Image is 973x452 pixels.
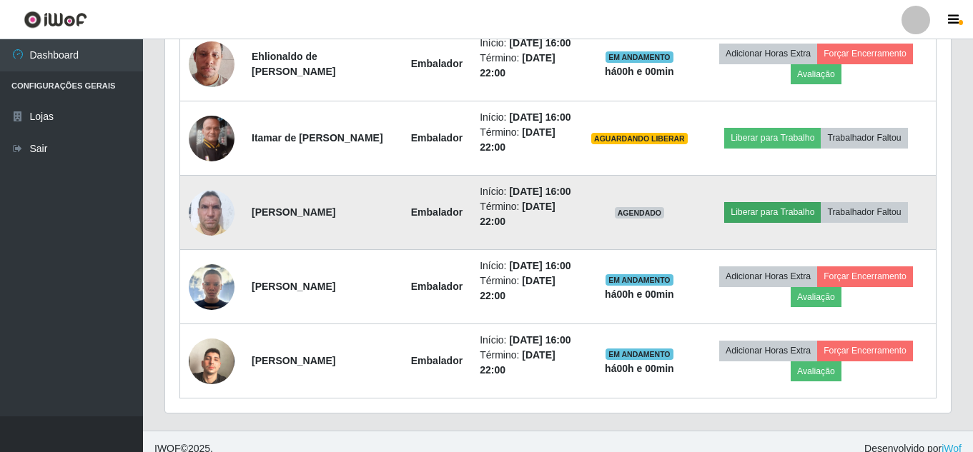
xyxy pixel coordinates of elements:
[189,116,234,161] img: 1745442730986.jpeg
[480,333,574,348] li: Início:
[719,266,817,286] button: Adicionar Horas Extra
[189,321,234,402] img: 1739480983159.jpeg
[252,206,335,218] strong: [PERSON_NAME]
[821,128,907,148] button: Trabalhador Faltou
[189,264,234,310] img: 1753462456105.jpeg
[591,133,688,144] span: AGUARDANDO LIBERAR
[480,258,574,273] li: Início:
[480,51,574,81] li: Término:
[605,66,674,77] strong: há 00 h e 00 min
[719,341,817,361] button: Adicionar Horas Extra
[480,110,574,125] li: Início:
[509,111,571,123] time: [DATE] 16:00
[411,355,463,366] strong: Embalador
[24,11,87,29] img: CoreUI Logo
[189,24,234,105] img: 1675087680149.jpeg
[615,207,665,219] span: AGENDADO
[724,128,821,148] button: Liberar para Trabalho
[480,273,574,303] li: Término:
[411,281,463,292] strong: Embalador
[480,36,574,51] li: Início:
[606,348,673,360] span: EM ANDAMENTO
[252,132,383,144] strong: Itamar de [PERSON_NAME]
[509,260,571,271] time: [DATE] 16:00
[817,266,913,286] button: Forçar Encerramento
[411,132,463,144] strong: Embalador
[606,274,673,286] span: EM ANDAMENTO
[252,281,335,292] strong: [PERSON_NAME]
[791,287,841,307] button: Avaliação
[606,51,673,63] span: EM ANDAMENTO
[480,184,574,199] li: Início:
[480,199,574,229] li: Término:
[411,206,463,218] strong: Embalador
[411,58,463,69] strong: Embalador
[791,361,841,381] button: Avaliação
[605,363,674,374] strong: há 00 h e 00 min
[509,186,571,197] time: [DATE] 16:00
[724,202,821,222] button: Liberar para Trabalho
[509,37,571,49] time: [DATE] 16:00
[605,288,674,300] strong: há 00 h e 00 min
[189,182,234,243] img: 1737508100769.jpeg
[509,334,571,346] time: [DATE] 16:00
[480,348,574,378] li: Término:
[817,44,913,64] button: Forçar Encerramento
[817,341,913,361] button: Forçar Encerramento
[480,125,574,155] li: Término:
[821,202,907,222] button: Trabalhador Faltou
[791,64,841,84] button: Avaliação
[252,51,335,77] strong: Ehlionaldo de [PERSON_NAME]
[719,44,817,64] button: Adicionar Horas Extra
[252,355,335,366] strong: [PERSON_NAME]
